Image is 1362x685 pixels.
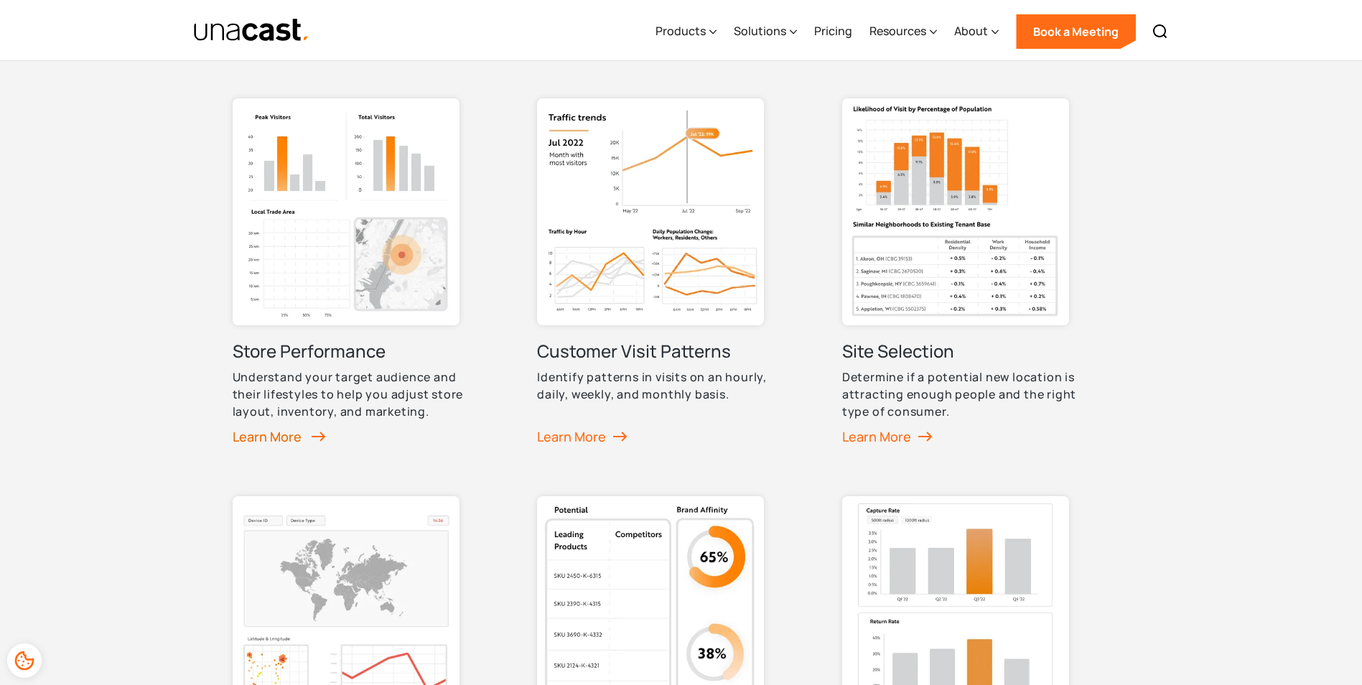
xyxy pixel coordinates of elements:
div: Learn More [233,426,326,447]
div: Cookie Preferences [7,643,42,678]
div: Solutions [734,22,786,39]
img: illustration with Likelihood of Visit by Percentage of Population and Similar Neighborhoods to Ex... [842,98,1069,325]
h3: Store Performance [233,340,386,363]
a: Pricing [814,2,852,61]
img: Unacast text logo [193,18,310,43]
a: illustration with Likelihood of Visit by Percentage of Population and Similar Neighborhoods to Ex... [842,98,1079,470]
div: Learn More [842,426,933,447]
div: Resources [869,2,937,61]
div: Products [656,22,706,39]
p: Determine if a potential new location is attracting enough people and the right type of consumer. [842,368,1079,420]
div: Learn More [537,426,628,447]
div: About [954,2,999,61]
a: illustration with Peak Visitors, Total Visitors, and Local Trade Area graphsStore PerformanceUnde... [233,98,470,470]
div: Solutions [734,2,797,61]
div: Resources [869,22,926,39]
p: Understand your target audience and their lifestyles to help you adjust store layout, inventory, ... [233,368,470,420]
a: home [193,18,310,43]
div: Products [656,2,717,61]
h3: Customer Visit Patterns [537,340,731,363]
div: About [954,22,988,39]
img: Search icon [1152,23,1169,40]
a: illustration with Traffic trends graphsCustomer Visit PatternsIdentify patterns in visits on an h... [537,98,774,470]
img: illustration with Traffic trends graphs [537,98,764,325]
h3: Site Selection [842,340,954,363]
img: illustration with Peak Visitors, Total Visitors, and Local Trade Area graphs [233,98,460,325]
p: Identify patterns in visits on an hourly, daily, weekly, and monthly basis. [537,368,774,403]
a: Book a Meeting [1016,14,1136,49]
